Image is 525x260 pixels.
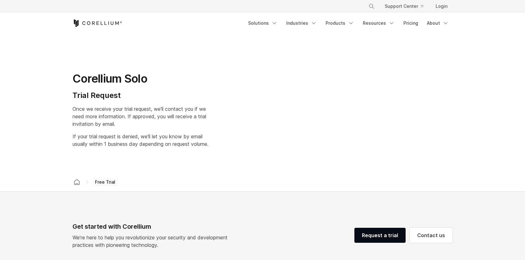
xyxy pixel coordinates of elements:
[354,228,406,243] a: Request a trial
[361,1,452,12] div: Navigation Menu
[431,1,452,12] a: Login
[72,234,232,249] p: We’re here to help you revolutionize your security and development practices with pioneering tech...
[72,222,232,231] div: Get started with Corellium
[92,178,118,186] span: Free Trial
[400,18,422,29] a: Pricing
[71,178,82,186] a: Corellium home
[72,91,208,100] h4: Trial Request
[72,19,122,27] a: Corellium Home
[72,72,208,86] h1: Corellium Solo
[359,18,398,29] a: Resources
[72,133,208,147] span: If your trial request is denied, we'll let you know by email usually within 1 business day depend...
[282,18,321,29] a: Industries
[244,18,452,29] div: Navigation Menu
[423,18,452,29] a: About
[72,106,206,127] span: Once we receive your trial request, we'll contact you if we need more information. If approved, y...
[380,1,428,12] a: Support Center
[410,228,452,243] a: Contact us
[366,1,377,12] button: Search
[244,18,281,29] a: Solutions
[322,18,358,29] a: Products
